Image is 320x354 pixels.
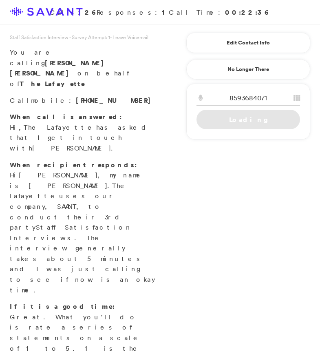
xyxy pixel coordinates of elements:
span: Staff Satisfaction Interview [10,223,131,242]
strong: When call is answered: [10,112,122,121]
strong: 26 [85,8,97,17]
span: [PHONE_NUMBER] [76,96,155,105]
span: mobile [31,96,69,104]
strong: 00:22:36 [225,8,269,17]
p: Call : [10,95,155,106]
p: Hi, has asked that I get in touch with . [10,112,155,153]
a: No Longer There [186,59,310,80]
a: Loading [196,110,300,129]
a: Edit Contact Info [196,36,300,49]
span: Staff Satisfaction Interview - Survey Attempt: 1 - Leave Voicemail [10,34,148,41]
p: Hi , my name is [PERSON_NAME]. uses our company, SAVANT, to conduct their 3rd party s. The interv... [10,160,155,296]
span: [PERSON_NAME] [32,144,111,152]
span: The Lafayette [24,123,96,131]
span: [PERSON_NAME] [45,58,108,67]
strong: If it is a good time: [10,302,115,311]
strong: 1 [162,8,169,17]
p: You are calling on behalf of [10,47,155,89]
span: [PERSON_NAME] [19,171,97,179]
span: [PERSON_NAME] [10,69,73,77]
strong: When recipient responds: [10,160,137,169]
strong: The Lafayette [20,79,85,88]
